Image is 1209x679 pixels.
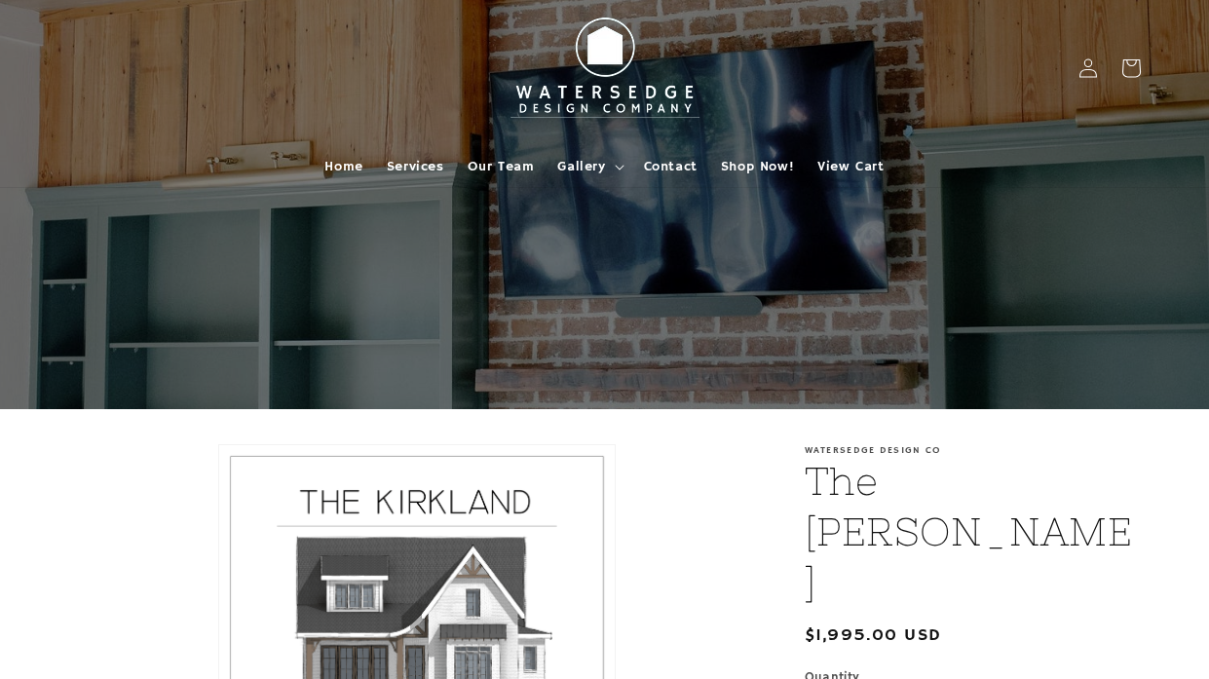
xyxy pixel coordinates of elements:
span: Contact [644,158,698,175]
span: Our Team [468,158,535,175]
a: Home [313,146,374,187]
a: Services [375,146,456,187]
span: $1,995.00 USD [805,622,942,649]
p: Watersedge Design Co [805,444,1141,456]
a: Shop Now! [709,146,806,187]
img: Watersedge Design Co [498,8,712,129]
span: Services [387,158,444,175]
a: Our Team [456,146,547,187]
a: Contact [632,146,709,187]
a: View Cart [806,146,895,187]
span: Shop Now! [721,158,794,175]
summary: Gallery [546,146,631,187]
h1: The [PERSON_NAME] [805,456,1141,608]
span: Gallery [557,158,605,175]
span: View Cart [817,158,884,175]
span: Home [324,158,362,175]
